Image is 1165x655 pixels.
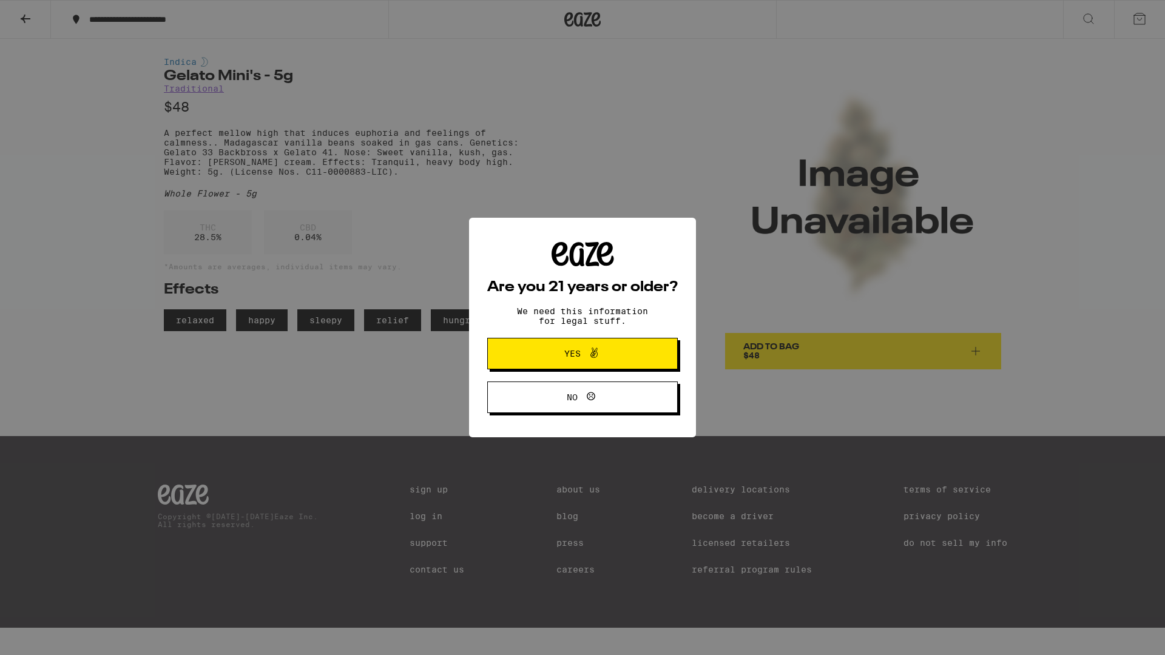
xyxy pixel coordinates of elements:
[487,381,678,413] button: No
[487,280,678,295] h2: Are you 21 years or older?
[487,338,678,369] button: Yes
[507,306,658,326] p: We need this information for legal stuff.
[567,393,578,401] span: No
[564,349,581,358] span: Yes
